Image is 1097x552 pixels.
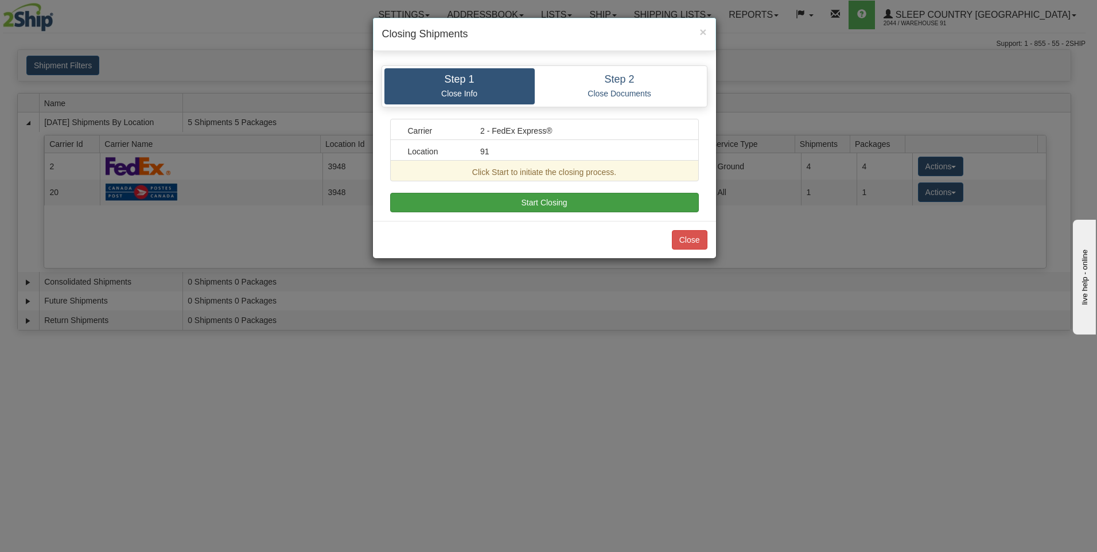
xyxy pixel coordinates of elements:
div: Click Start to initiate the closing process. [399,166,690,178]
div: Location [399,146,472,157]
a: Step 1 Close Info [384,68,535,104]
h4: Step 2 [543,74,696,85]
div: Carrier [399,125,472,137]
button: Close [699,26,706,38]
h4: Closing Shipments [382,27,707,42]
div: live help - online [9,10,106,18]
div: 91 [472,146,690,157]
h4: Step 1 [393,74,526,85]
p: Close Info [393,88,526,99]
span: × [699,25,706,38]
button: Start Closing [390,193,699,212]
a: Step 2 Close Documents [535,68,705,104]
iframe: chat widget [1071,217,1096,335]
button: Close [672,230,707,250]
div: 2 - FedEx Express® [472,125,690,137]
p: Close Documents [543,88,696,99]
